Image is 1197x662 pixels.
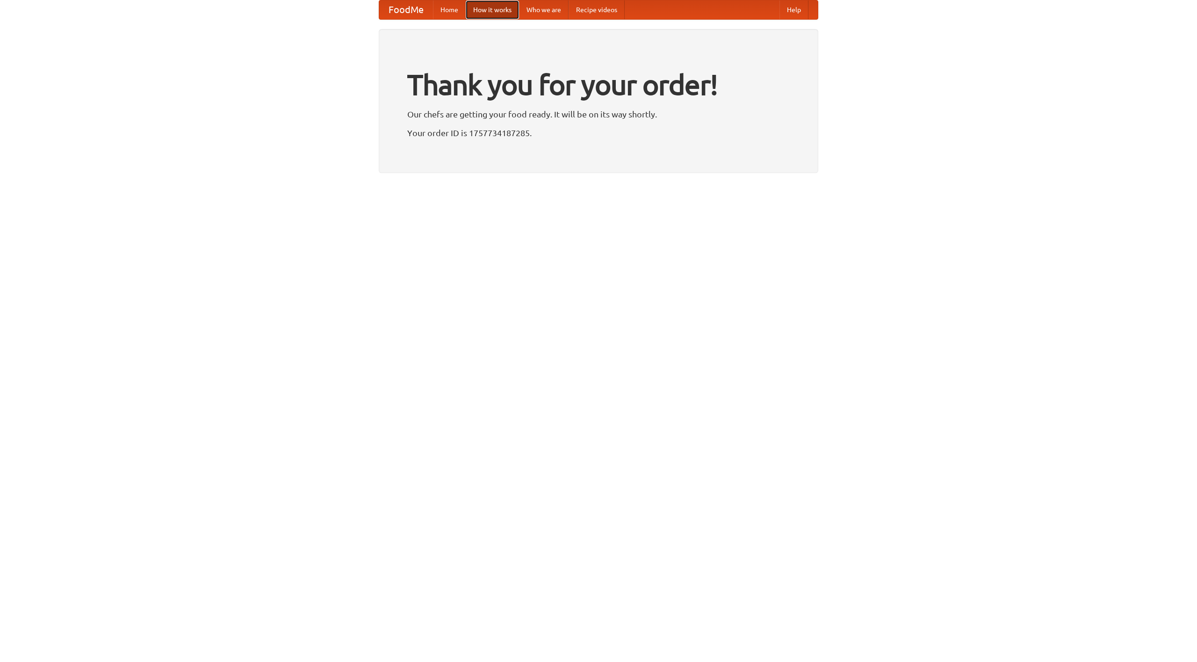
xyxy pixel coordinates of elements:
[379,0,433,19] a: FoodMe
[569,0,625,19] a: Recipe videos
[519,0,569,19] a: Who we are
[779,0,808,19] a: Help
[407,107,790,121] p: Our chefs are getting your food ready. It will be on its way shortly.
[407,126,790,140] p: Your order ID is 1757734187285.
[466,0,519,19] a: How it works
[433,0,466,19] a: Home
[407,62,790,107] h1: Thank you for your order!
